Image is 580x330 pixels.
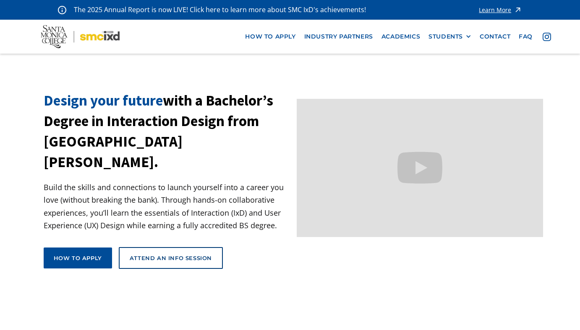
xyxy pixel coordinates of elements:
iframe: Design your future with a Bachelor's Degree in Interaction Design from Santa Monica College [297,99,543,237]
img: icon - instagram [543,33,551,41]
div: Learn More [479,7,511,13]
img: icon - information - alert [58,5,66,14]
a: Academics [377,29,424,44]
a: How to apply [44,247,112,268]
div: STUDENTS [428,33,463,40]
p: The 2025 Annual Report is now LIVE! Click here to learn more about SMC IxD's achievements! [74,4,367,15]
a: how to apply [241,29,300,44]
a: Learn More [479,4,522,15]
div: How to apply [54,254,102,262]
img: icon - arrow - alert [514,4,522,15]
a: Attend an Info Session [119,247,223,269]
a: contact [475,29,515,44]
p: Build the skills and connections to launch yourself into a career you love (without breaking the ... [44,181,290,232]
img: Santa Monica College - SMC IxD logo [41,25,120,48]
div: Attend an Info Session [130,254,212,262]
span: Design your future [44,91,163,110]
a: industry partners [300,29,377,44]
a: faq [515,29,537,44]
h1: with a Bachelor’s Degree in Interaction Design from [GEOGRAPHIC_DATA][PERSON_NAME]. [44,90,290,173]
div: STUDENTS [428,33,471,40]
